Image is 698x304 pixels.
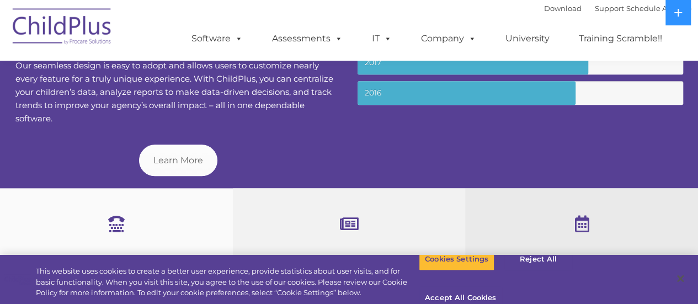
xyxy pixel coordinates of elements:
[36,266,419,298] div: This website uses cookies to create a better user experience, provide statistics about user visit...
[595,4,624,13] a: Support
[361,28,403,50] a: IT
[7,1,118,56] img: ChildPlus by Procare Solutions
[15,60,333,124] span: Our seamless design is easy to adopt and allows users to customize nearly every feature for a tru...
[419,248,494,271] button: Cookies Settings
[668,266,692,291] button: Close
[494,28,561,50] a: University
[358,50,683,74] small: 2017
[139,145,217,176] a: Learn More
[180,28,254,50] a: Software
[504,248,573,271] button: Reject All
[544,4,582,13] a: Download
[568,28,673,50] a: Training Scramble!!
[358,81,683,105] small: 2016
[626,4,691,13] a: Schedule A Demo
[410,28,487,50] a: Company
[544,4,691,13] font: |
[261,28,354,50] a: Assessments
